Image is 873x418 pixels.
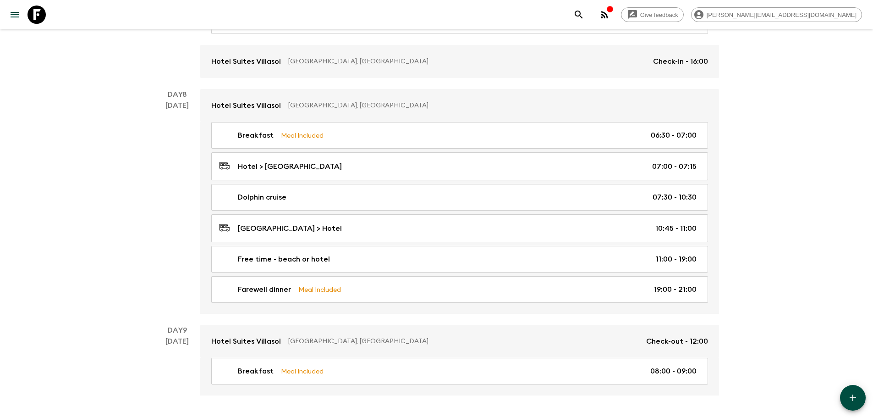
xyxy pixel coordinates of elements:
[238,130,274,141] p: Breakfast
[211,358,708,385] a: BreakfastMeal Included08:00 - 09:00
[298,284,341,295] p: Meal Included
[211,100,281,111] p: Hotel Suites Villasol
[653,56,708,67] p: Check-in - 16:00
[165,336,189,396] div: [DATE]
[238,284,291,295] p: Farewell dinner
[650,366,697,377] p: 08:00 - 09:00
[211,184,708,211] a: Dolphin cruise07:30 - 10:30
[211,214,708,242] a: [GEOGRAPHIC_DATA] > Hotel10:45 - 11:00
[702,11,862,18] span: [PERSON_NAME][EMAIL_ADDRESS][DOMAIN_NAME]
[238,223,342,234] p: [GEOGRAPHIC_DATA] > Hotel
[154,325,200,336] p: Day 9
[281,366,324,376] p: Meal Included
[570,6,588,24] button: search adventures
[656,254,697,265] p: 11:00 - 19:00
[288,101,701,110] p: [GEOGRAPHIC_DATA], [GEOGRAPHIC_DATA]
[288,337,639,346] p: [GEOGRAPHIC_DATA], [GEOGRAPHIC_DATA]
[154,89,200,100] p: Day 8
[211,276,708,303] a: Farewell dinnerMeal Included19:00 - 21:00
[238,254,330,265] p: Free time - beach or hotel
[165,100,189,314] div: [DATE]
[211,152,708,180] a: Hotel > [GEOGRAPHIC_DATA]07:00 - 07:15
[200,325,719,358] a: Hotel Suites Villasol[GEOGRAPHIC_DATA], [GEOGRAPHIC_DATA]Check-out - 12:00
[238,366,274,377] p: Breakfast
[281,130,324,140] p: Meal Included
[5,6,24,24] button: menu
[646,336,708,347] p: Check-out - 12:00
[238,161,342,172] p: Hotel > [GEOGRAPHIC_DATA]
[691,7,862,22] div: [PERSON_NAME][EMAIL_ADDRESS][DOMAIN_NAME]
[621,7,684,22] a: Give feedback
[211,56,281,67] p: Hotel Suites Villasol
[654,284,697,295] p: 19:00 - 21:00
[653,192,697,203] p: 07:30 - 10:30
[211,122,708,149] a: BreakfastMeal Included06:30 - 07:00
[238,192,286,203] p: Dolphin cruise
[652,161,697,172] p: 07:00 - 07:15
[655,223,697,234] p: 10:45 - 11:00
[200,45,719,78] a: Hotel Suites Villasol[GEOGRAPHIC_DATA], [GEOGRAPHIC_DATA]Check-in - 16:00
[288,57,646,66] p: [GEOGRAPHIC_DATA], [GEOGRAPHIC_DATA]
[200,89,719,122] a: Hotel Suites Villasol[GEOGRAPHIC_DATA], [GEOGRAPHIC_DATA]
[651,130,697,141] p: 06:30 - 07:00
[635,11,683,18] span: Give feedback
[211,246,708,273] a: Free time - beach or hotel11:00 - 19:00
[211,336,281,347] p: Hotel Suites Villasol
